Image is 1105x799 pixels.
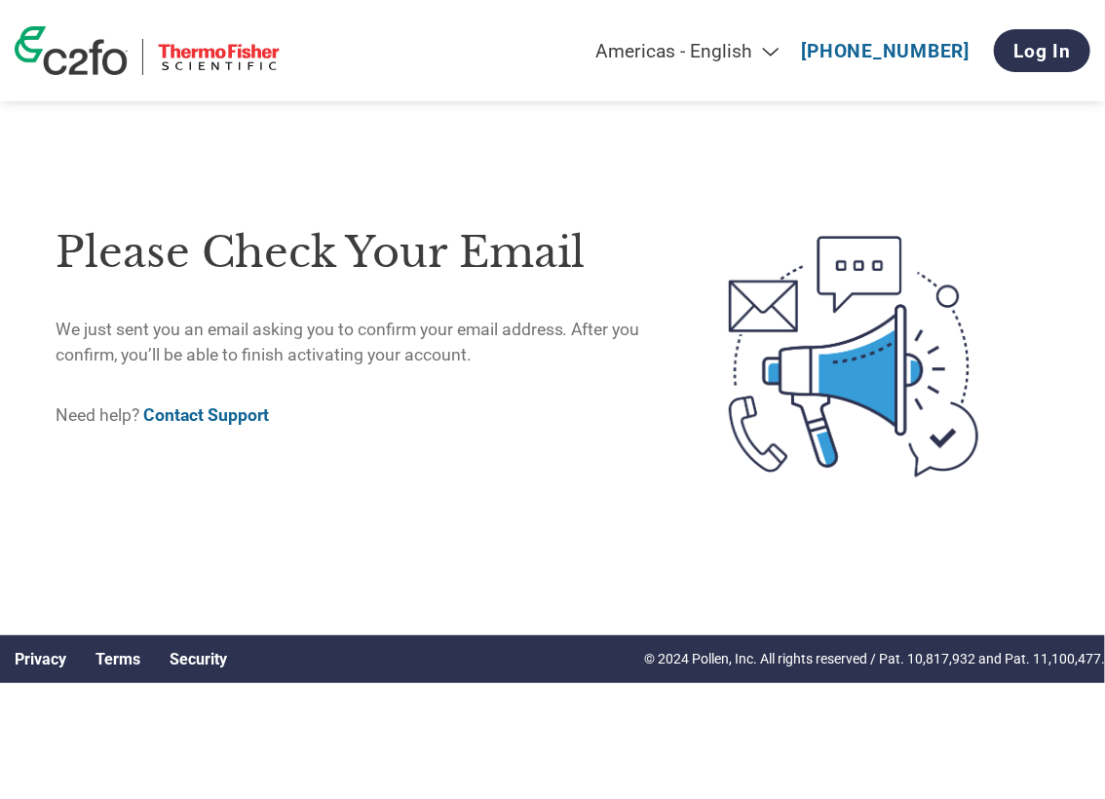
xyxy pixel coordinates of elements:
[644,649,1105,669] p: © 2024 Pollen, Inc. All rights reserved / Pat. 10,817,932 and Pat. 11,100,477.
[56,402,659,428] p: Need help?
[802,40,971,62] a: [PHONE_NUMBER]
[56,317,659,368] p: We just sent you an email asking you to confirm your email address. After you confirm, you’ll be ...
[15,650,66,668] a: Privacy
[143,405,269,425] a: Contact Support
[170,650,227,668] a: Security
[15,26,128,75] img: c2fo logo
[95,650,140,668] a: Terms
[158,39,280,75] img: Thermo Fisher Scientific
[994,29,1090,72] a: Log In
[658,206,1049,509] img: open-email
[56,221,659,285] h1: Please check your email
